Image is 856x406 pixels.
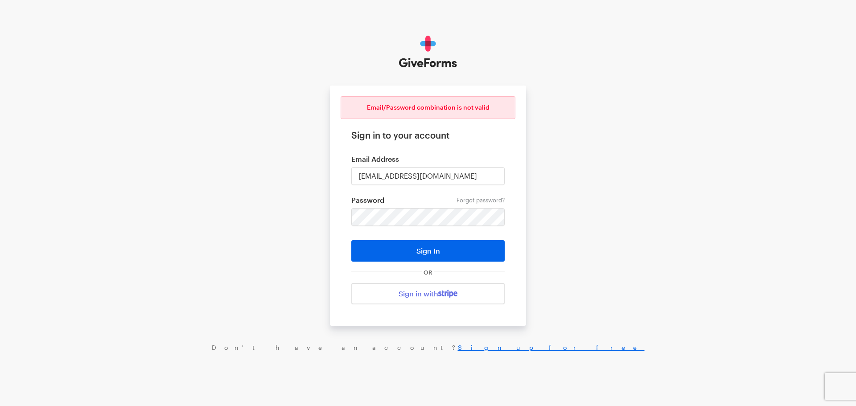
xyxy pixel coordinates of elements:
img: stripe-07469f1003232ad58a8838275b02f7af1ac9ba95304e10fa954b414cd571f63b.svg [438,290,457,298]
div: Don’t have an account? [9,344,847,352]
a: Sign up for free [458,344,645,351]
h1: Sign in to your account [351,130,505,140]
label: Email Address [351,155,505,164]
div: Email/Password combination is not valid [341,96,515,119]
a: Forgot password? [457,197,505,204]
span: OR [422,269,434,276]
a: Sign in with [351,283,505,304]
label: Password [351,196,505,205]
button: Sign In [351,240,505,262]
img: GiveForms [399,36,457,68]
